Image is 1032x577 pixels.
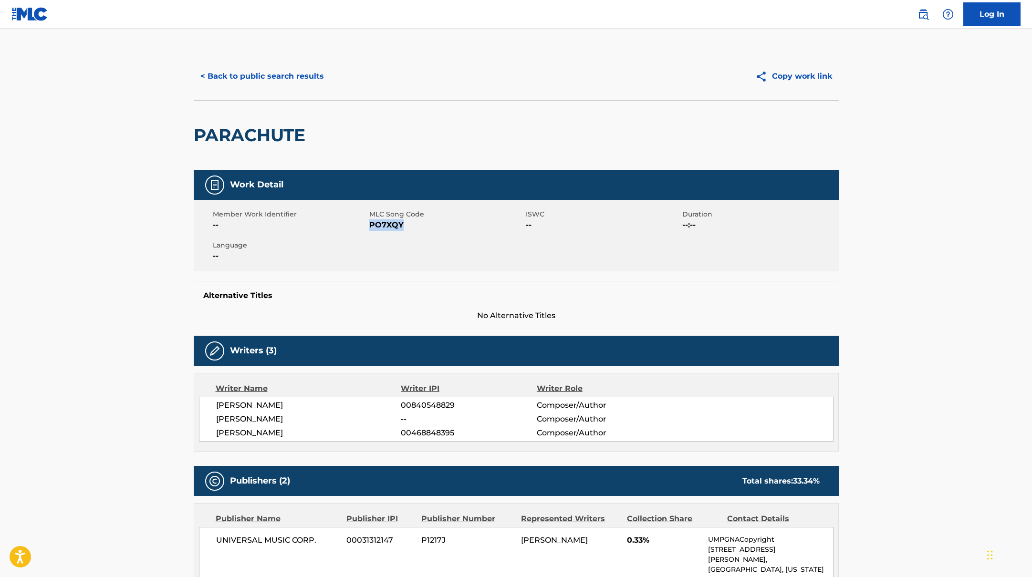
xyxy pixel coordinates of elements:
h5: Alternative Titles [203,291,829,300]
h5: Work Detail [230,179,283,190]
span: [PERSON_NAME] [216,413,401,425]
img: MLC Logo [11,7,48,21]
span: 33.34 % [793,476,820,485]
span: P1217J [421,535,514,546]
p: UMPGNACopyright [708,535,833,545]
div: Writer Name [216,383,401,394]
span: [PERSON_NAME] [216,427,401,439]
div: Publisher Name [216,513,339,525]
span: Duration [682,209,836,219]
span: Composer/Author [537,413,660,425]
img: Writers [209,345,220,357]
span: No Alternative Titles [194,310,839,321]
div: Represented Writers [521,513,620,525]
img: help [942,9,954,20]
span: PO7XQY [369,219,523,231]
span: 00031312147 [346,535,414,546]
h2: PARACHUTE [194,124,310,146]
div: Collection Share [627,513,719,525]
button: Copy work link [749,64,839,88]
span: MLC Song Code [369,209,523,219]
span: -- [401,413,536,425]
span: 00468848395 [401,427,536,439]
h5: Publishers (2) [230,475,290,486]
span: -- [213,250,367,262]
div: Help [938,5,958,24]
span: [PERSON_NAME] [216,400,401,411]
span: Composer/Author [537,427,660,439]
span: [PERSON_NAME] [521,536,588,545]
div: Total shares: [742,475,820,487]
img: Work Detail [209,179,220,191]
p: [STREET_ADDRESS][PERSON_NAME], [708,545,833,565]
img: Copy work link [755,71,772,82]
img: Publishers [209,475,220,487]
div: Publisher IPI [346,513,414,525]
button: < Back to public search results [194,64,331,88]
span: Member Work Identifier [213,209,367,219]
a: Log In [963,2,1021,26]
div: Contact Details [727,513,820,525]
a: Public Search [914,5,933,24]
span: -- [213,219,367,231]
span: Language [213,240,367,250]
div: Drag [987,541,993,569]
h5: Writers (3) [230,345,277,356]
span: ISWC [526,209,680,219]
iframe: Chat Widget [984,531,1032,577]
img: search [917,9,929,20]
div: Writer IPI [401,383,537,394]
span: Composer/Author [537,400,660,411]
span: --:-- [682,219,836,231]
span: UNIVERSAL MUSIC CORP. [216,535,340,546]
div: Writer Role [537,383,660,394]
span: 00840548829 [401,400,536,411]
span: -- [526,219,680,231]
div: Publisher Number [421,513,514,525]
span: 0.33% [627,535,701,546]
